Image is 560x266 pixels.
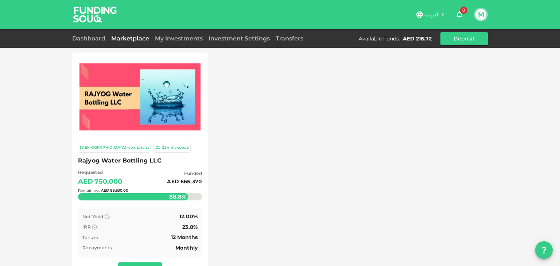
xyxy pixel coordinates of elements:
[167,170,202,177] span: Funded
[273,35,306,42] a: Transfers
[535,241,553,259] button: question
[162,145,169,151] div: 224
[78,169,122,176] span: Requested
[179,213,198,220] span: 12.00%
[79,63,201,130] img: Marketplace Logo
[152,35,206,42] a: My Investments
[78,187,100,194] div: Remaining :
[82,245,112,250] span: Repayments
[72,35,108,42] a: Dashboard
[80,145,149,151] div: [DEMOGRAPHIC_DATA]-compliant
[78,156,202,166] span: Rajyog Water Bottling LLC
[82,224,91,230] span: IRR
[440,32,488,45] button: Deposit
[475,9,486,20] button: M
[359,35,400,42] div: Available Funds :
[171,234,198,240] span: 12 Months
[460,7,467,14] span: 0
[82,235,98,240] span: Tenure
[82,214,104,219] span: Net Yield
[452,7,467,22] button: 0
[403,35,432,42] div: AED 216.72
[182,224,198,230] span: 23.8%
[108,35,152,42] a: Marketplace
[175,245,198,251] span: Monthly
[171,145,189,151] div: Investors
[206,35,273,42] a: Investment Settings
[425,11,440,18] span: العربية
[101,187,128,194] div: AED 83,630.00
